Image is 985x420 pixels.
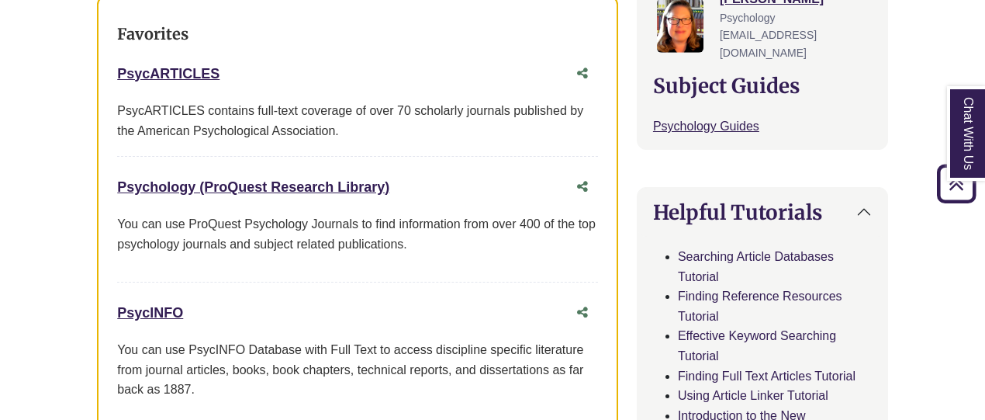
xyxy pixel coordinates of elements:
[567,59,598,89] button: Share this database
[678,290,842,323] a: Finding Reference Resources Tutorial
[678,370,855,383] a: Finding Full Text Articles Tutorial
[653,74,872,98] h2: Subject Guides
[678,329,836,363] a: Effective Keyword Searching Tutorial
[117,66,219,82] a: PsycARTICLES
[678,389,828,402] a: Using Article Linker Tutorial
[117,214,598,254] p: You can use ProQuest Psychology Journals to find information from over 400 of the top psychology ...
[567,172,598,202] button: Share this database
[931,173,981,194] a: Back to Top
[638,188,887,237] button: Helpful Tutorials
[720,12,776,24] span: Psychology
[117,25,598,43] h3: Favorites
[117,340,598,400] div: You can use PsycINFO Database with Full Text to access discipline specific literature from journa...
[653,120,759,133] a: Psychology Guides
[117,101,598,141] div: PsycARTICLES contains full-text coverage of over 70 scholarly journals published by the American ...
[117,179,389,195] a: Psychology (ProQuest Research Library)
[720,29,817,58] span: [EMAIL_ADDRESS][DOMAIN_NAME]
[678,250,834,283] a: Searching Article Databases Tutorial
[117,305,183,321] a: PsycINFO
[567,298,598,328] button: Share this database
